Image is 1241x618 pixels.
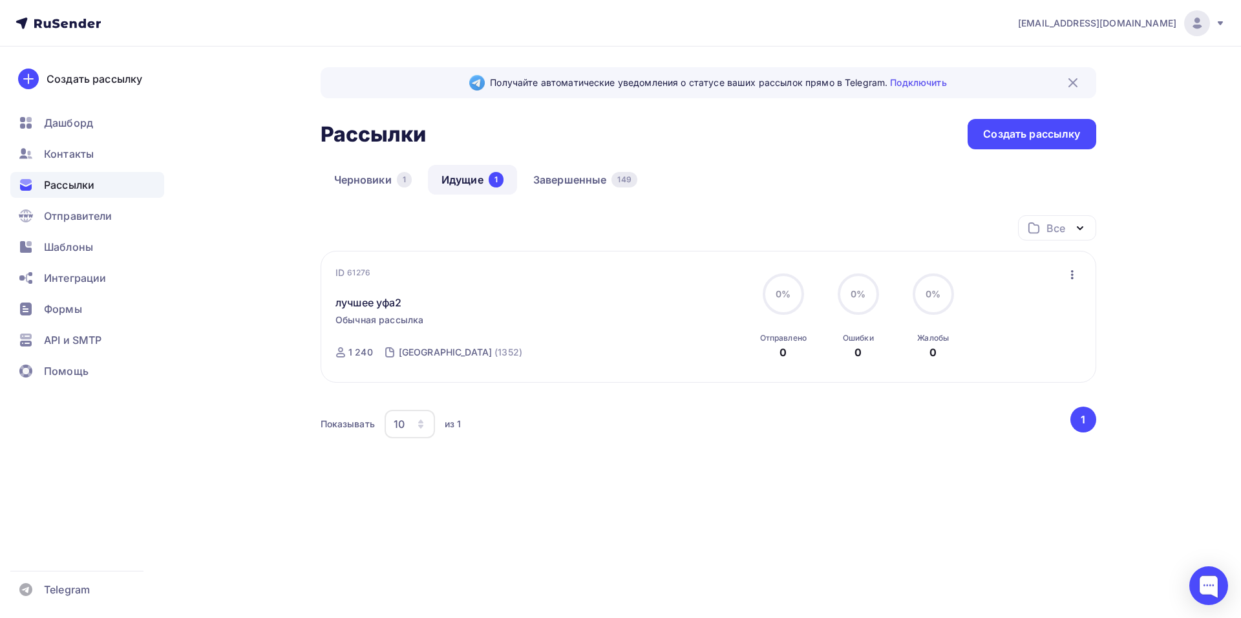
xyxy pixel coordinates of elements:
[428,165,517,195] a: Идущие1
[10,234,164,260] a: Шаблоны
[926,288,940,299] span: 0%
[890,77,946,88] a: Подключить
[854,345,862,360] div: 0
[397,172,412,187] div: 1
[44,582,90,597] span: Telegram
[398,342,524,363] a: [GEOGRAPHIC_DATA] (1352)
[44,146,94,162] span: Контакты
[44,177,94,193] span: Рассылки
[399,346,492,359] div: [GEOGRAPHIC_DATA]
[348,346,373,359] div: 1 240
[321,165,425,195] a: Черновики1
[44,270,106,286] span: Интеграции
[1070,407,1096,432] button: Go to page 1
[469,75,485,91] img: Telegram
[394,416,405,432] div: 10
[1068,407,1096,432] ul: Pagination
[47,71,142,87] div: Создать рассылку
[10,203,164,229] a: Отправители
[10,172,164,198] a: Рассылки
[10,110,164,136] a: Дашборд
[780,345,787,360] div: 0
[929,345,937,360] div: 0
[776,288,790,299] span: 0%
[335,295,402,310] a: лучшее уфа2
[384,409,436,439] button: 10
[10,296,164,322] a: Формы
[1018,215,1096,240] button: Все
[335,266,345,279] span: ID
[335,314,423,326] span: Обычная рассылка
[347,266,370,279] span: 61276
[1018,17,1176,30] span: [EMAIL_ADDRESS][DOMAIN_NAME]
[44,363,89,379] span: Помощь
[760,333,807,343] div: Отправлено
[445,418,461,431] div: из 1
[10,141,164,167] a: Контакты
[494,346,522,359] div: (1352)
[1046,220,1065,236] div: Все
[851,288,865,299] span: 0%
[520,165,651,195] a: Завершенные149
[843,333,874,343] div: Ошибки
[44,239,93,255] span: Шаблоны
[489,172,504,187] div: 1
[44,332,101,348] span: API и SMTP
[1018,10,1225,36] a: [EMAIL_ADDRESS][DOMAIN_NAME]
[44,115,93,131] span: Дашборд
[917,333,949,343] div: Жалобы
[490,76,946,89] span: Получайте автоматические уведомления о статусе ваших рассылок прямо в Telegram.
[44,301,82,317] span: Формы
[44,208,112,224] span: Отправители
[321,122,427,147] h2: Рассылки
[611,172,637,187] div: 149
[983,127,1080,142] div: Создать рассылку
[321,418,375,431] div: Показывать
